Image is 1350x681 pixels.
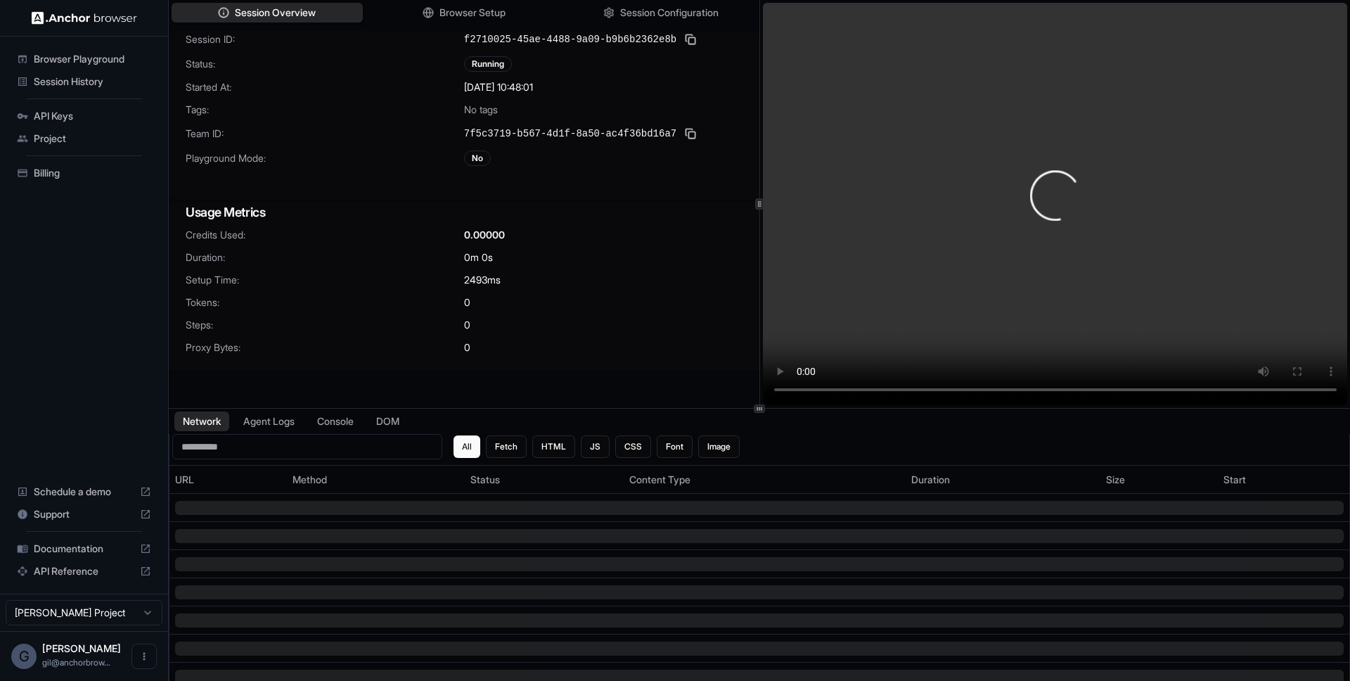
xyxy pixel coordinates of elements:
span: No tags [464,103,498,117]
span: gil@anchorbrowser.io [42,657,110,668]
button: Font [657,435,693,458]
div: Method [292,473,459,487]
div: Support [11,503,157,526]
div: No [464,151,491,166]
div: Billing [11,162,157,184]
span: Steps: [186,318,464,332]
span: Browser Playground [34,52,151,66]
span: [DATE] 10:48:01 [464,80,533,94]
span: Duration: [186,250,464,265]
button: Agent Logs [235,412,303,431]
span: 0 [464,318,470,332]
span: 0 [464,340,470,355]
span: 7f5c3719-b567-4d1f-8a50-ac4f36bd16a7 [464,127,676,141]
div: Browser Playground [11,48,157,70]
div: Schedule a demo [11,480,157,503]
span: Credits Used: [186,228,464,242]
span: Browser Setup [439,6,506,20]
span: API Reference [34,564,134,578]
span: 0.00000 [464,228,505,242]
span: Proxy Bytes: [186,340,464,355]
span: Documentation [34,542,134,556]
span: 0 [464,295,470,310]
span: Playground Mode: [186,151,464,165]
div: API Reference [11,560,157,583]
div: Running [464,56,512,72]
span: Started At: [186,80,464,94]
button: All [454,435,480,458]
span: Billing [34,166,151,180]
button: DOM [368,412,408,431]
span: Session History [34,75,151,89]
div: Content Type [629,473,900,487]
h3: Usage Metrics [186,203,742,222]
div: Status [470,473,618,487]
div: Session History [11,70,157,93]
div: Duration [911,473,1094,487]
span: Setup Time: [186,273,464,287]
span: Tags: [186,103,464,117]
span: Session Configuration [620,6,719,20]
button: Network [174,412,229,431]
button: Open menu [131,644,157,669]
span: Tokens: [186,295,464,310]
button: Image [698,435,740,458]
button: CSS [615,435,651,458]
span: Team ID: [186,127,464,141]
div: G [11,644,37,669]
span: Project [34,132,151,146]
span: Status: [186,57,464,71]
div: Start [1223,473,1344,487]
span: Support [34,507,134,521]
button: Fetch [486,435,527,458]
span: 0m 0s [464,250,493,265]
span: f2710025-45ae-4488-9a09-b9b6b2362e8b [464,32,676,46]
span: Schedule a demo [34,485,134,499]
span: Session ID: [186,32,464,46]
span: API Keys [34,109,151,123]
span: Session Overview [235,6,316,20]
span: Gil Dankner [42,642,121,654]
div: API Keys [11,105,157,127]
img: Anchor Logo [32,11,137,25]
div: URL [175,473,281,487]
div: Project [11,127,157,150]
div: Size [1106,473,1212,487]
button: Console [309,412,362,431]
button: JS [581,435,610,458]
span: 2493 ms [464,273,501,287]
button: HTML [532,435,575,458]
div: Documentation [11,537,157,560]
